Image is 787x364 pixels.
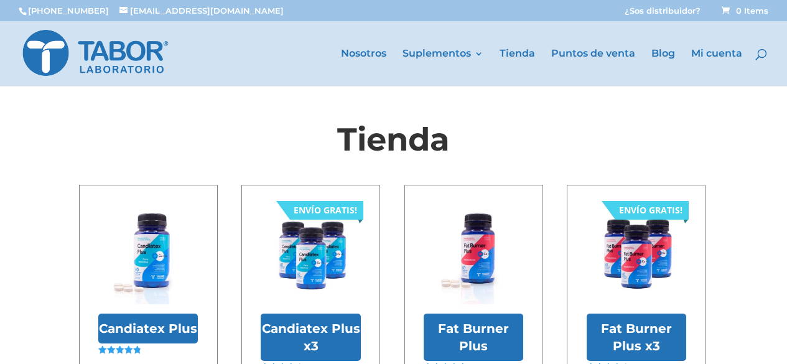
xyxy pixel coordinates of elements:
[21,27,170,79] img: Laboratorio Tabor
[719,6,768,16] a: 0 Items
[722,6,768,16] span: 0 Items
[261,314,360,361] h2: Candiatex Plus x3
[341,49,386,86] a: Nosotros
[98,314,198,343] h2: Candiatex Plus
[587,204,686,304] img: Fat Burner Plus x3
[119,6,284,16] a: [EMAIL_ADDRESS][DOMAIN_NAME]
[98,204,198,304] img: Candiatex Plus con pastillas
[651,49,675,86] a: Blog
[587,314,686,361] h2: Fat Burner Plus x3
[98,346,141,354] div: Valorado en 4.85 de 5
[79,117,709,168] h1: Tienda
[625,7,701,21] a: ¿Sos distribuidor?
[403,49,483,86] a: Suplementos
[691,49,742,86] a: Mi cuenta
[28,6,109,16] a: [PHONE_NUMBER]
[551,49,635,86] a: Puntos de venta
[619,201,682,220] div: ENVÍO GRATIS!
[500,49,535,86] a: Tienda
[294,201,357,220] div: ENVÍO GRATIS!
[424,314,523,361] h2: Fat Burner Plus
[424,204,523,304] img: Fat Burner Plus con pastillas
[261,204,360,304] img: Candiatex Plus x3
